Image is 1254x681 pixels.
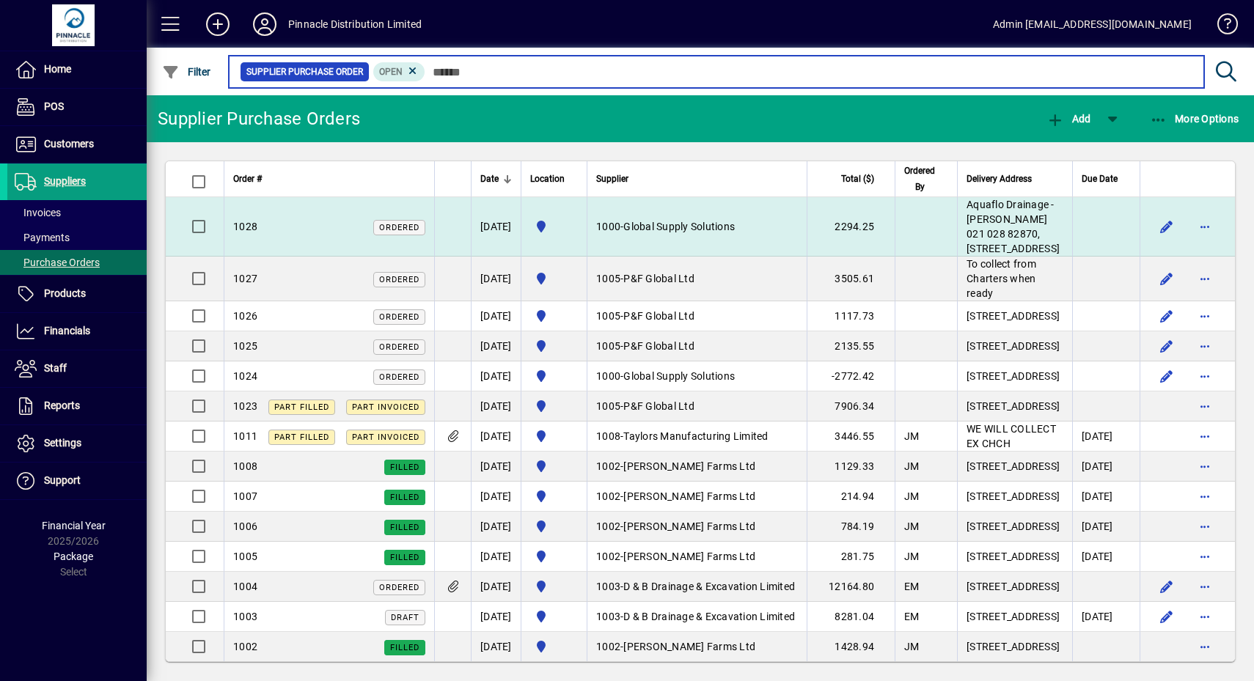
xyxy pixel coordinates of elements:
td: - [587,361,807,391]
span: Pinnacle Distribution [530,307,578,325]
span: Global Supply Solutions [623,370,735,382]
button: More options [1193,394,1217,418]
td: [DATE] [471,422,521,452]
span: Ordered [379,583,419,592]
span: 1002 [596,460,620,472]
td: - [587,331,807,361]
td: [DATE] [471,197,521,257]
span: D & B Drainage & Excavation Limited [623,611,795,622]
button: More options [1193,215,1217,238]
button: Profile [241,11,288,37]
td: [DATE] [471,257,521,301]
a: Customers [7,126,147,163]
button: More options [1193,364,1217,388]
a: Financials [7,313,147,350]
td: 8281.04 [807,602,895,632]
button: More options [1193,267,1217,290]
td: -2772.42 [807,361,895,391]
td: - [587,422,807,452]
td: [STREET_ADDRESS] [957,301,1072,331]
span: Due Date [1082,171,1118,187]
div: Total ($) [816,171,887,187]
td: - [587,197,807,257]
span: [PERSON_NAME] Farms Ltd [623,641,755,652]
div: Date [480,171,512,187]
span: 1003 [596,611,620,622]
td: [STREET_ADDRESS] [957,602,1072,632]
span: Pinnacle Distribution [530,518,578,535]
td: - [587,257,807,301]
span: 1005 [596,340,620,352]
span: Customers [44,138,94,150]
span: Suppliers [44,175,86,187]
td: [DATE] [1072,452,1140,482]
span: 1026 [233,310,257,322]
span: Filled [390,553,419,562]
a: Home [7,51,147,88]
span: 1008 [596,430,620,442]
span: Products [44,287,86,299]
td: [DATE] [471,542,521,572]
span: 1002 [596,490,620,502]
span: 1005 [596,310,620,322]
span: Filled [390,493,419,502]
button: More options [1193,605,1217,628]
button: Edit [1155,304,1178,328]
span: JM [904,460,920,472]
span: Ordered By [904,163,935,195]
div: Supplier Purchase Orders [158,107,360,130]
span: Delivery Address [967,171,1032,187]
a: Knowledge Base [1206,3,1236,51]
td: [STREET_ADDRESS] [957,572,1072,602]
td: 1129.33 [807,452,895,482]
span: More Options [1150,113,1239,125]
td: [DATE] [471,572,521,602]
span: 1008 [233,460,257,472]
td: 784.19 [807,512,895,542]
span: Financials [44,325,90,336]
span: P&F Global Ltd [623,400,694,412]
td: [DATE] [471,391,521,422]
div: Due Date [1082,171,1131,187]
td: [DATE] [1072,602,1140,632]
span: Pinnacle Distribution [530,270,578,287]
div: Location [530,171,578,187]
a: Products [7,276,147,312]
button: More options [1193,454,1217,478]
span: POS [44,100,64,112]
span: Package [54,551,93,562]
td: WE WILL COLLECT EX CHCH [957,422,1072,452]
span: JM [904,551,920,562]
td: [DATE] [1072,422,1140,452]
span: Part Filled [274,432,329,442]
span: [PERSON_NAME] Farms Ltd [623,520,755,532]
span: [PERSON_NAME] Farms Ltd [623,460,755,472]
span: 1000 [596,370,620,382]
div: Pinnacle Distribution Limited [288,12,422,36]
span: Part Invoiced [352,402,419,412]
td: - [587,542,807,572]
span: Pinnacle Distribution [530,397,578,415]
a: Purchase Orders [7,250,147,275]
td: [STREET_ADDRESS] [957,512,1072,542]
span: 1000 [596,221,620,232]
td: [STREET_ADDRESS] [957,452,1072,482]
span: P&F Global Ltd [623,310,694,322]
span: JM [904,490,920,502]
span: 1028 [233,221,257,232]
span: 1002 [596,551,620,562]
td: - [587,632,807,661]
td: - [587,602,807,632]
td: - [587,391,807,422]
div: Ordered By [904,163,948,195]
span: Payments [15,232,70,243]
td: [DATE] [471,301,521,331]
td: - [587,452,807,482]
span: Ordered [379,372,419,382]
button: More options [1193,575,1217,598]
div: Supplier [596,171,798,187]
span: 1005 [596,273,620,284]
span: 1007 [233,490,257,502]
button: More Options [1146,106,1243,132]
span: Add [1046,113,1090,125]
